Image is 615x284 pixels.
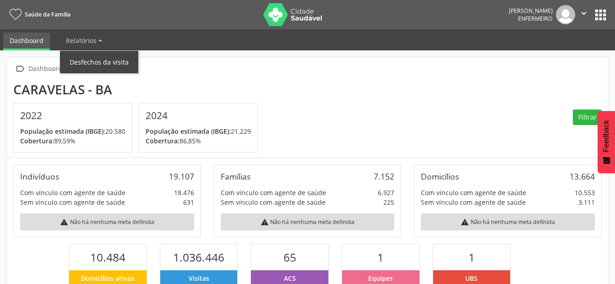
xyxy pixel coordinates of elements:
[60,50,139,74] ul: Relatórios
[374,171,394,181] div: 7.152
[13,62,27,76] i: 
[383,197,394,207] div: 225
[421,188,526,197] div: Com vínculo com agente de saúde
[598,111,615,173] button: Feedback - Mostrar pesquisa
[66,36,97,45] span: Relatórios
[421,213,595,230] div: Não há nenhuma meta definida
[27,62,64,76] div: Dashboard
[146,137,180,145] span: Cobertura:
[20,127,105,136] span: População estimada (IBGE):
[377,250,384,265] span: 1
[518,15,553,22] span: Enfermeiro
[60,54,138,70] a: Desfechos da visita
[189,273,209,283] span: Visitas
[284,273,296,283] span: ACS
[575,5,593,24] button: 
[468,250,475,265] span: 1
[368,273,393,283] span: Equipes
[570,171,595,181] div: 13.664
[593,7,609,23] button: apps
[378,188,394,197] div: 6.927
[146,110,251,121] h4: 2024
[465,273,478,283] span: UBS
[6,7,71,22] a: Saúde da Família
[60,33,109,49] a: Relatórios
[173,250,224,265] span: 1.036.446
[421,197,526,207] div: Sem vínculo com agente de saúde
[261,218,269,226] i: warning
[421,171,459,181] div: Domicílios
[174,188,194,197] div: 18.476
[221,171,250,181] div: Famílias
[20,213,194,230] div: Não há nenhuma meta definida
[20,197,125,207] div: Sem vínculo com agente de saúde
[575,188,595,197] div: 10.553
[20,171,59,181] div: Indivíduos
[221,188,326,197] div: Com vínculo com agente de saúde
[60,218,68,226] i: warning
[20,126,125,136] p: 20.580
[13,62,64,76] a:  Dashboard
[13,82,264,97] div: Caravelas - BA
[20,188,125,197] div: Com vínculo com agente de saúde
[221,213,395,230] div: Não há nenhuma meta definida
[20,136,125,146] p: 89,59%
[20,110,125,121] h4: 2022
[169,171,194,181] div: 19.107
[3,33,50,50] a: Dashboard
[183,197,194,207] div: 631
[578,197,595,207] div: 3.111
[461,218,469,226] i: warning
[146,127,231,136] span: População estimada (IBGE):
[602,120,610,152] span: Feedback
[509,7,553,15] div: [PERSON_NAME]
[146,136,251,146] p: 86,85%
[573,109,602,125] button: Filtrar
[20,137,54,145] span: Cobertura:
[556,5,575,24] img: img
[283,250,296,265] span: 65
[221,197,326,207] div: Sem vínculo com agente de saúde
[90,250,125,265] span: 10.484
[25,11,71,18] span: Saúde da Família
[579,8,589,18] i: 
[146,126,251,136] p: 21.229
[81,273,135,283] span: Domicílios ativos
